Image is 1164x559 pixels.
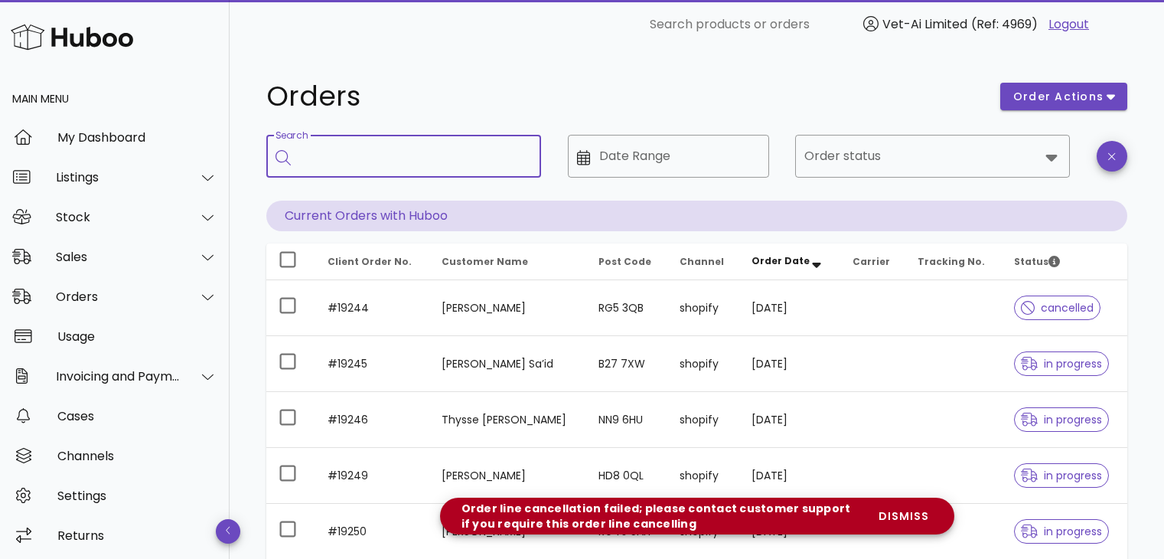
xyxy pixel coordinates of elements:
[429,244,586,280] th: Customer Name
[57,409,217,423] div: Cases
[667,336,739,392] td: shopify
[739,392,840,448] td: [DATE]
[971,15,1038,33] span: (Ref: 4969)
[266,201,1127,231] p: Current Orders with Huboo
[11,21,133,54] img: Huboo Logo
[739,244,840,280] th: Order Date: Sorted descending. Activate to remove sorting.
[429,280,586,336] td: [PERSON_NAME]
[276,130,308,142] label: Search
[1012,89,1104,105] span: order actions
[586,244,667,280] th: Post Code
[1021,414,1102,425] span: in progress
[1048,15,1089,34] a: Logout
[56,289,181,304] div: Orders
[315,336,429,392] td: #19245
[57,489,217,503] div: Settings
[1021,470,1102,481] span: in progress
[57,528,217,543] div: Returns
[882,15,967,33] span: Vet-Ai Limited
[840,244,905,280] th: Carrier
[586,336,667,392] td: B27 7XW
[598,255,651,268] span: Post Code
[795,135,1070,178] div: Order status
[739,336,840,392] td: [DATE]
[328,255,412,268] span: Client Order No.
[586,280,667,336] td: RG5 3QB
[739,280,840,336] td: [DATE]
[429,392,586,448] td: Thysse [PERSON_NAME]
[315,448,429,504] td: #19249
[586,448,667,504] td: HD8 0QL
[586,392,667,448] td: NN9 6HU
[315,244,429,280] th: Client Order No.
[853,255,890,268] span: Carrier
[315,280,429,336] td: #19244
[1002,244,1127,280] th: Status
[56,250,181,264] div: Sales
[865,501,941,531] button: dismiss
[1000,83,1127,110] button: order actions
[1021,302,1094,313] span: cancelled
[57,449,217,463] div: Channels
[905,244,1002,280] th: Tracking No.
[667,244,739,280] th: Channel
[1021,526,1102,537] span: in progress
[266,83,982,110] h1: Orders
[877,508,929,525] span: dismiss
[739,448,840,504] td: [DATE]
[1014,255,1060,268] span: Status
[752,254,810,267] span: Order Date
[680,255,724,268] span: Channel
[315,392,429,448] td: #19246
[667,448,739,504] td: shopify
[667,392,739,448] td: shopify
[56,170,181,185] div: Listings
[1021,358,1102,369] span: in progress
[429,448,586,504] td: [PERSON_NAME]
[57,130,217,145] div: My Dashboard
[429,336,586,392] td: [PERSON_NAME] Sa’id
[452,501,866,531] div: Order line cancellation failed; please contact customer support if you require this order line ca...
[57,329,217,344] div: Usage
[56,369,181,384] div: Invoicing and Payments
[56,210,181,224] div: Stock
[667,280,739,336] td: shopify
[442,255,528,268] span: Customer Name
[918,255,985,268] span: Tracking No.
